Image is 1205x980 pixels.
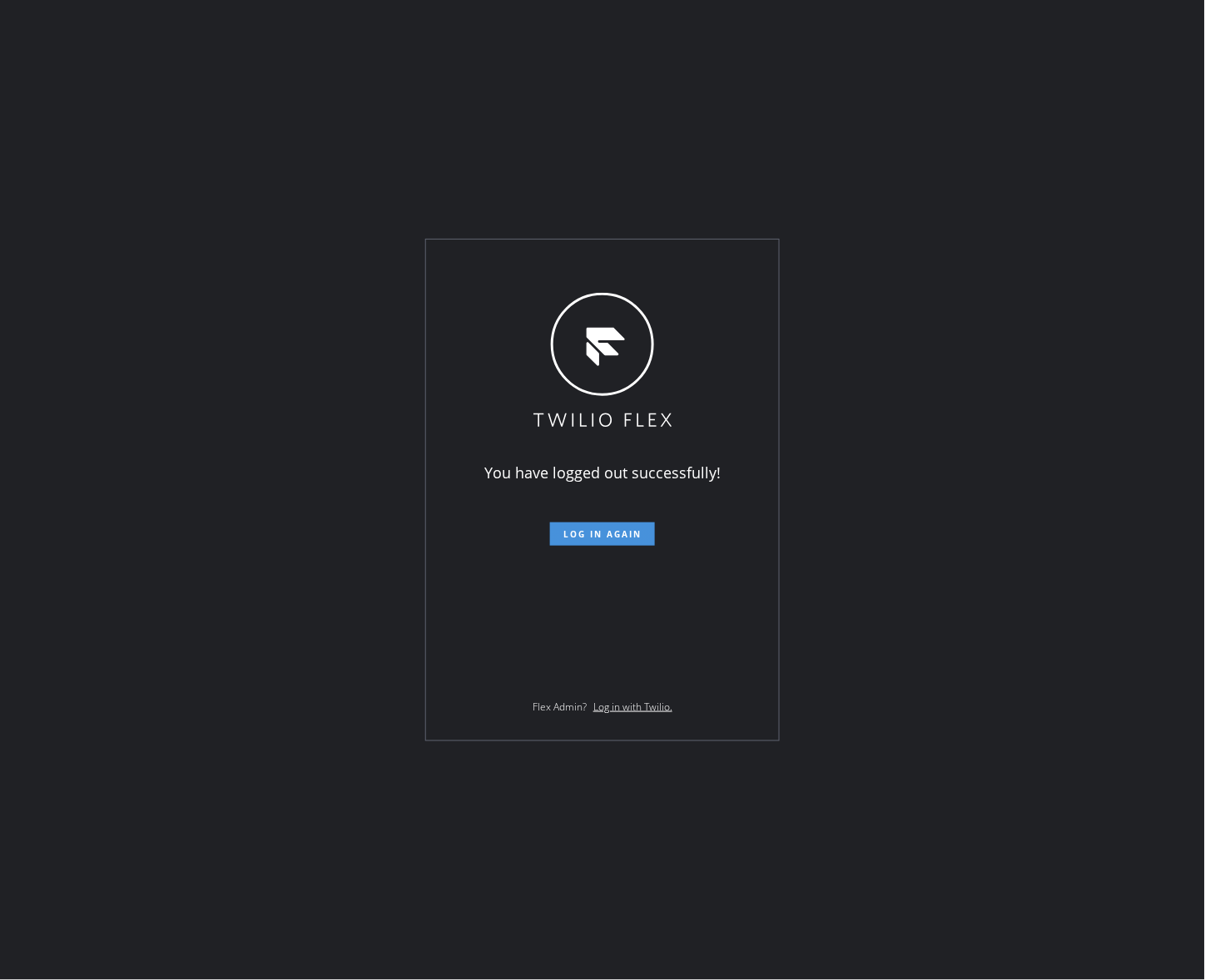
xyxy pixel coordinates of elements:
span: Log in again [563,528,642,540]
button: Log in again [550,522,655,546]
span: You have logged out successfully! [484,463,721,483]
span: Flex Admin? [533,700,587,714]
a: Log in with Twilio. [593,700,672,714]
